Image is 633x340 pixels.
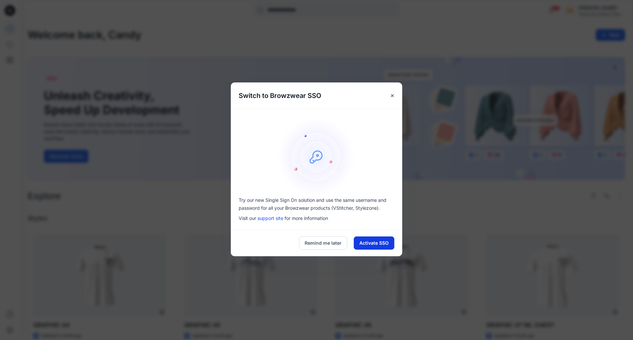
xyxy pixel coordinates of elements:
button: Close [386,90,398,102]
p: Try our new Single Sign On solution and use the same username and password for all your Browzwear... [239,196,394,212]
p: Visit our for more information [239,215,394,222]
img: onboarding-sz2.1ef2cb9c.svg [277,117,356,196]
h5: Switch to Browzwear SSO [231,82,329,109]
a: support site [257,215,283,221]
button: Activate SSO [354,236,394,250]
button: Remind me later [299,236,347,250]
